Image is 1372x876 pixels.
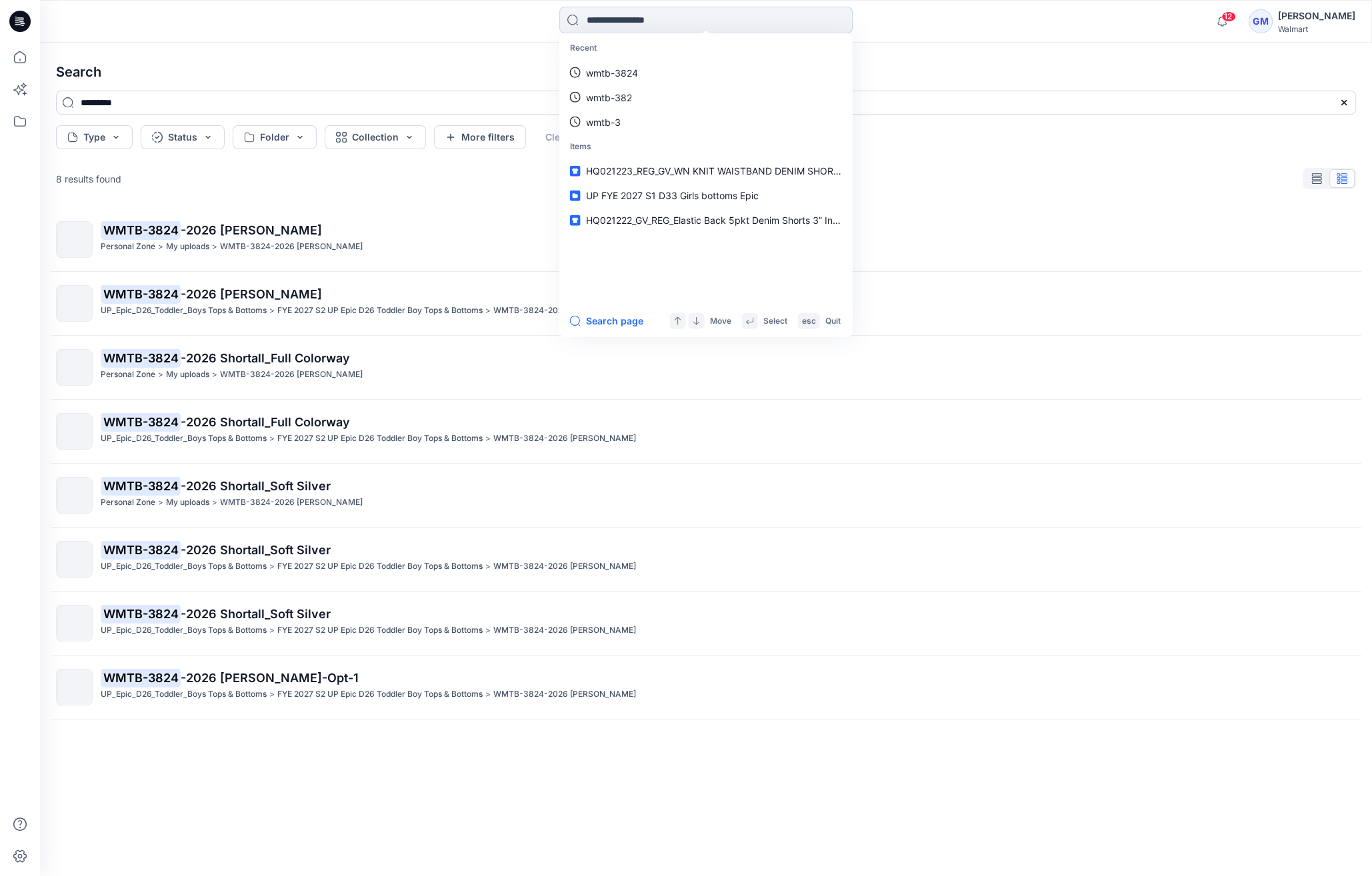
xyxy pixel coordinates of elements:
p: WMTB-3824-2026 Shortall [493,687,636,701]
a: WMTB-3824-2026 Shortall_Full ColorwayUP_Epic_D26_Toddler_Boys Tops & Bottoms>FYE 2027 S2 UP Epic ... [48,405,1364,458]
p: WMTB-3824-2026 Shortall [220,496,363,510]
span: -2026 [PERSON_NAME] [181,287,322,301]
p: > [485,624,491,638]
p: > [485,432,491,446]
mark: WMTB-3824 [101,348,181,367]
p: > [158,496,163,510]
a: WMTB-3824-2026 Shortall_Soft SilverPersonal Zone>My uploads>WMTB-3824-2026 [PERSON_NAME] [48,469,1364,522]
a: wmtb-3 [562,109,850,134]
p: Quit [825,314,841,328]
p: > [485,560,491,574]
span: HQ021222_GV_REG_Elastic Back 5pkt Denim Shorts 3” Inseam [586,215,856,226]
div: GM [1249,9,1273,33]
p: Recent [562,36,850,61]
p: > [269,304,275,318]
mark: WMTB-3824 [101,604,181,623]
span: -2026 Shortall_Soft Silver [181,479,331,493]
span: -2026 Shortall_Full Colorway [181,351,350,365]
p: > [485,304,491,318]
p: > [158,368,163,382]
mark: WMTB-3824 [101,540,181,559]
span: -2026 Shortall_Soft Silver [181,607,331,621]
p: FYE 2027 S2 UP Epic D26 Toddler Boy Tops & Bottoms [277,624,483,638]
a: WMTB-3824-2026 Shortall_Soft SilverUP_Epic_D26_Toddler_Boys Tops & Bottoms>FYE 2027 S2 UP Epic D2... [48,597,1364,650]
p: UP_Epic_D26_Toddler_Boys Tops & Bottoms [101,687,267,701]
span: -2026 [PERSON_NAME] [181,223,322,237]
p: Move [710,314,731,328]
button: Status [141,125,225,149]
p: Personal Zone [101,496,155,510]
div: [PERSON_NAME] [1278,8,1355,24]
p: > [269,687,275,701]
p: FYE 2027 S2 UP Epic D26 Toddler Boy Tops & Bottoms [277,304,483,318]
p: > [269,624,275,638]
a: WMTB-3824-2026 Shortall_Soft SilverUP_Epic_D26_Toddler_Boys Tops & Bottoms>FYE 2027 S2 UP Epic D2... [48,533,1364,586]
a: WMTB-3824-2026 [PERSON_NAME]-Opt-1UP_Epic_D26_Toddler_Boys Tops & Bottoms>FYE 2027 S2 UP Epic D26... [48,661,1364,713]
p: WMTB-3824-2026 Shortall [493,304,636,318]
p: > [269,432,275,446]
p: My uploads [166,496,209,510]
p: wmtb-3 [586,115,621,129]
span: -2026 Shortall_Full Colorway [181,415,350,429]
span: 12 [1221,11,1236,22]
p: Select [763,314,787,328]
a: wmtb-382 [562,85,850,109]
a: HQ021222_GV_REG_Elastic Back 5pkt Denim Shorts 3” Inseam [562,208,850,232]
p: UP_Epic_D26_Toddler_Boys Tops & Bottoms [101,624,267,638]
p: WMTB-3824-2026 Shortall [493,432,636,446]
button: Folder [233,125,317,149]
p: wmtb-3824 [586,65,638,79]
p: WMTB-3824-2026 Shortall [220,368,363,382]
p: > [212,240,217,254]
p: wmtb-382 [586,90,632,104]
p: > [212,368,217,382]
p: 8 results found [56,172,121,186]
p: > [212,496,217,510]
p: WMTB-3824-2026 Shortall [493,624,636,638]
p: WMTB-3824-2026 Shortall [220,240,363,254]
span: -2026 [PERSON_NAME]-Opt-1 [181,671,359,685]
span: HQ021223_REG_GV_WN KNIT WAISTBAND DENIM SHORT_AS PER SPEC [586,165,901,177]
p: > [269,560,275,574]
p: Personal Zone [101,240,155,254]
button: Type [56,125,133,149]
mark: WMTB-3824 [101,284,181,303]
mark: WMTB-3824 [101,412,181,431]
p: > [485,687,491,701]
p: Items [562,134,850,159]
p: FYE 2027 S2 UP Epic D26 Toddler Boy Tops & Bottoms [277,687,483,701]
mark: WMTB-3824 [101,668,181,687]
p: My uploads [166,368,209,382]
a: wmtb-3824 [562,60,850,85]
p: > [158,240,163,254]
div: Walmart [1278,24,1355,34]
span: UP FYE 2027 S1 D33 Girls bottoms Epic [586,190,759,201]
p: My uploads [166,240,209,254]
p: FYE 2027 S2 UP Epic D26 Toddler Boy Tops & Bottoms [277,432,483,446]
a: HQ021223_REG_GV_WN KNIT WAISTBAND DENIM SHORT_AS PER SPEC [562,159,850,183]
button: More filters [434,125,526,149]
p: UP_Epic_D26_Toddler_Boys Tops & Bottoms [101,304,267,318]
a: WMTB-3824-2026 [PERSON_NAME]UP_Epic_D26_Toddler_Boys Tops & Bottoms>FYE 2027 S2 UP Epic D26 Toddl... [48,277,1364,330]
mark: WMTB-3824 [101,220,181,239]
p: Personal Zone [101,368,155,382]
p: UP_Epic_D26_Toddler_Boys Tops & Bottoms [101,432,267,446]
p: WMTB-3824-2026 Shortall [493,560,636,574]
a: UP FYE 2027 S1 D33 Girls bottoms Epic [562,183,850,208]
button: Collection [325,125,426,149]
span: -2026 Shortall_Soft Silver [181,543,331,557]
h4: Search [45,53,1367,91]
a: WMTB-3824-2026 Shortall_Full ColorwayPersonal Zone>My uploads>WMTB-3824-2026 [PERSON_NAME] [48,341,1364,394]
a: WMTB-3824-2026 [PERSON_NAME]Personal Zone>My uploads>WMTB-3824-2026 [PERSON_NAME] [48,213,1364,266]
mark: WMTB-3824 [101,476,181,495]
button: Search page [570,313,643,329]
p: esc [802,314,816,328]
p: UP_Epic_D26_Toddler_Boys Tops & Bottoms [101,560,267,574]
p: FYE 2027 S2 UP Epic D26 Toddler Boy Tops & Bottoms [277,560,483,574]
